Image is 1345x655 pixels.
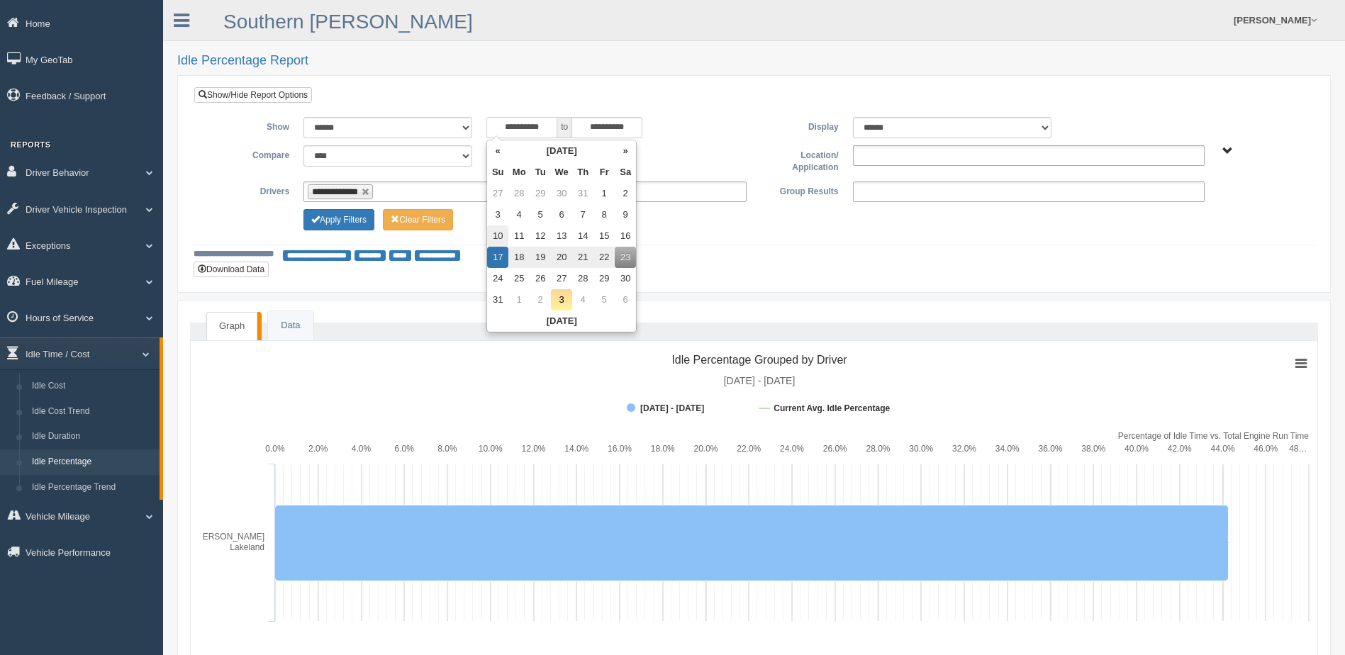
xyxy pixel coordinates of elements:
[268,311,313,340] a: Data
[508,247,530,268] td: 18
[352,444,372,454] text: 4.0%
[593,268,615,289] td: 29
[530,162,551,183] th: Tu
[521,444,545,454] text: 12.0%
[508,162,530,183] th: Mo
[593,247,615,268] td: 22
[572,183,593,204] td: 31
[593,289,615,310] td: 5
[508,225,530,247] td: 11
[615,289,636,310] td: 6
[572,162,593,183] th: Th
[530,225,551,247] td: 12
[26,424,160,449] a: Idle Duration
[487,225,508,247] td: 10
[754,145,845,174] label: Location/ Application
[551,162,572,183] th: We
[487,247,508,268] td: 17
[737,444,761,454] text: 22.0%
[395,444,415,454] text: 6.0%
[608,444,632,454] text: 16.0%
[995,444,1020,454] text: 34.0%
[1124,444,1149,454] text: 40.0%
[205,117,296,134] label: Show
[551,204,572,225] td: 6
[1081,444,1105,454] text: 38.0%
[593,162,615,183] th: Fr
[564,444,588,454] text: 14.0%
[551,268,572,289] td: 27
[640,403,704,413] tspan: [DATE] - [DATE]
[557,117,571,138] span: to
[265,444,285,454] text: 0.0%
[572,247,593,268] td: 21
[383,209,453,230] button: Change Filter Options
[223,11,473,33] a: Southern [PERSON_NAME]
[303,209,374,230] button: Change Filter Options
[615,204,636,225] td: 9
[724,375,796,386] tspan: [DATE] - [DATE]
[530,183,551,204] td: 29
[508,140,615,162] th: [DATE]
[671,354,847,366] tspan: Idle Percentage Grouped by Driver
[487,183,508,204] td: 27
[194,87,312,103] a: Show/Hide Report Options
[615,140,636,162] th: »
[508,289,530,310] td: 1
[530,268,551,289] td: 26
[194,262,269,277] button: Download Data
[508,268,530,289] td: 25
[487,268,508,289] td: 24
[205,181,296,198] label: Drivers
[823,444,847,454] text: 26.0%
[308,444,328,454] text: 2.0%
[572,225,593,247] td: 14
[780,444,804,454] text: 24.0%
[1289,444,1307,454] tspan: 48…
[206,312,257,340] a: Graph
[774,403,890,413] tspan: Current Avg. Idle Percentage
[572,289,593,310] td: 4
[1168,444,1192,454] text: 42.0%
[530,247,551,268] td: 19
[177,54,1331,68] h2: Idle Percentage Report
[530,289,551,310] td: 2
[615,225,636,247] td: 16
[508,183,530,204] td: 28
[551,225,572,247] td: 13
[194,532,264,542] tspan: [PERSON_NAME]
[615,247,636,268] td: 23
[615,162,636,183] th: Sa
[1254,444,1278,454] text: 46.0%
[593,204,615,225] td: 8
[551,183,572,204] td: 30
[487,140,508,162] th: «
[487,289,508,310] td: 31
[593,225,615,247] td: 15
[754,181,845,198] label: Group Results
[952,444,976,454] text: 32.0%
[487,310,636,332] th: [DATE]
[572,268,593,289] td: 28
[572,204,593,225] td: 7
[205,145,296,162] label: Compare
[909,444,933,454] text: 30.0%
[1038,444,1062,454] text: 36.0%
[615,268,636,289] td: 30
[551,247,572,268] td: 20
[530,204,551,225] td: 5
[230,542,264,552] tspan: Lakeland
[551,289,572,310] td: 3
[615,183,636,204] td: 2
[508,204,530,225] td: 4
[866,444,890,454] text: 28.0%
[437,444,457,454] text: 8.0%
[754,117,845,134] label: Display
[593,183,615,204] td: 1
[26,374,160,399] a: Idle Cost
[1210,444,1234,454] text: 44.0%
[26,475,160,500] a: Idle Percentage Trend
[487,204,508,225] td: 3
[693,444,718,454] text: 20.0%
[487,162,508,183] th: Su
